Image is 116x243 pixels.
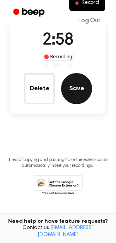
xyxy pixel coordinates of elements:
span: Contact us [5,225,111,238]
a: [EMAIL_ADDRESS][DOMAIN_NAME] [38,225,94,238]
p: Tired of copying and pasting? Use the extension to automatically insert your recordings. [6,157,110,169]
span: 2:58 [43,32,73,49]
a: Beep [8,5,51,20]
button: Delete Audio Record [24,73,55,104]
button: Save Audio Record [61,73,92,104]
div: Recording [42,53,74,61]
a: Log Out [71,11,108,30]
